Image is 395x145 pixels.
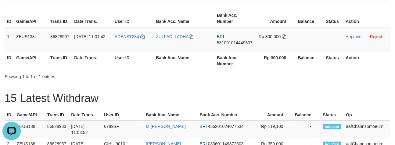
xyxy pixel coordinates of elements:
th: Amount [256,109,293,121]
th: Bank Acc. Name [144,109,197,121]
th: User ID [112,10,154,27]
td: 6789SF [102,121,143,138]
td: aafChannsomoeurn [344,121,390,138]
th: User ID [102,109,143,121]
span: ADENST234 [115,34,139,39]
td: 1 [5,27,14,52]
span: BRI [200,124,207,129]
th: Bank Acc. Number [197,109,256,121]
th: Balance [296,52,324,69]
span: Copy 531001014449537 to clipboard [217,40,253,45]
td: Rp 119,100 [256,121,293,138]
th: Game/API [14,109,45,121]
a: Reject [370,34,382,39]
th: Bank Acc. Name [153,52,214,69]
a: ADENST234 [115,34,145,39]
th: Op [344,109,390,121]
th: Rp 300.000 [255,52,295,69]
th: Trans ID [45,109,69,121]
th: Bank Acc. Number [214,52,255,69]
td: - [293,121,321,138]
a: Approve [346,34,362,39]
th: Bank Acc. Number [214,10,255,27]
span: Rp 300.000 [259,34,281,39]
a: Copy 300000 to clipboard [282,34,286,39]
button: Open LiveChat chat widget [2,2,21,21]
td: - - - [296,27,324,52]
th: ID [5,52,14,69]
span: [DATE] 11:01:42 [74,34,105,39]
th: Bank Acc. Name [153,10,214,27]
th: Game/API [14,52,48,69]
th: ID [5,109,14,121]
span: 86828997 [50,34,69,39]
th: Status [321,109,344,121]
th: Status [324,52,343,69]
td: ZEUS138 [14,121,45,138]
div: Showing 1 to 1 of 1 entries [5,71,160,80]
span: Accepted [323,124,341,129]
th: Date Trans. [72,10,112,27]
td: ZEUS138 [14,27,48,52]
th: Game/API [14,10,48,27]
th: Action [343,10,390,27]
th: Status [324,10,343,27]
th: Action [343,52,390,69]
span: BRI [217,34,224,39]
span: Copy 456201024077534 to clipboard [208,124,244,129]
th: Amount [255,10,295,27]
h1: 15 Latest Withdraw [5,92,390,104]
th: Date Trans. [69,109,102,121]
th: Trans ID [48,10,72,27]
th: Balance [293,109,321,121]
th: ID [5,10,14,27]
th: Trans ID [48,52,72,69]
a: ZULFADLI ADHA [156,34,193,39]
td: 86828983 [45,121,69,138]
td: [DATE] 11:03:52 [69,121,102,138]
th: Balance [296,10,324,27]
th: User ID [112,52,154,69]
a: M [PERSON_NAME] [146,124,186,129]
th: Date Trans. [72,52,112,69]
